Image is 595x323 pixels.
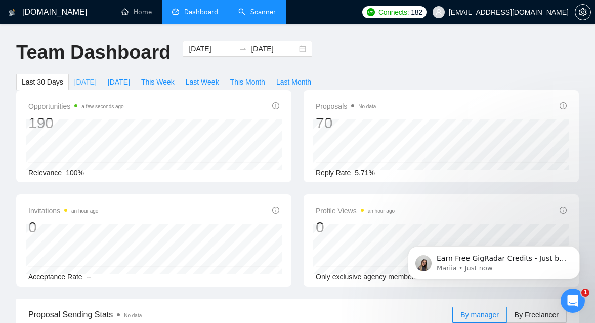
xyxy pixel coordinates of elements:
span: This Week [141,76,175,88]
span: 1 [581,289,589,297]
a: searchScanner [238,8,276,16]
span: info-circle [272,102,279,109]
span: This Month [230,76,265,88]
span: By Freelancer [515,311,559,319]
button: Last Month [271,74,317,90]
span: info-circle [560,102,567,109]
input: Start date [189,43,235,54]
span: info-circle [560,207,567,214]
span: 5.71% [355,169,375,177]
div: 0 [316,218,395,237]
button: Last 30 Days [16,74,69,90]
h1: Team Dashboard [16,41,171,64]
span: Acceptance Rate [28,273,82,281]
span: No data [124,313,142,318]
button: This Week [136,74,180,90]
time: an hour ago [368,208,395,214]
a: homeHome [121,8,152,16]
span: Proposals [316,100,376,112]
iframe: Intercom live chat [561,289,585,313]
span: -- [87,273,91,281]
span: Dashboard [184,8,218,16]
span: Invitations [28,205,98,217]
button: setting [575,4,591,20]
button: [DATE] [102,74,136,90]
span: Only exclusive agency members [316,273,418,281]
time: an hour ago [71,208,98,214]
div: 190 [28,113,124,133]
iframe: Intercom notifications message [393,225,595,296]
span: setting [575,8,590,16]
span: info-circle [272,207,279,214]
span: 100% [66,169,84,177]
span: to [239,45,247,53]
span: dashboard [172,8,179,15]
span: 182 [411,7,422,18]
span: Last 30 Days [22,76,63,88]
img: upwork-logo.png [367,8,375,16]
span: Proposal Sending Stats [28,308,452,321]
button: Last Week [180,74,225,90]
span: By manager [460,311,498,319]
span: [DATE] [74,76,97,88]
span: Relevance [28,169,62,177]
span: [DATE] [108,76,130,88]
span: Profile Views [316,205,395,217]
button: This Month [225,74,271,90]
time: a few seconds ago [81,104,123,109]
img: logo [9,5,16,21]
a: setting [575,8,591,16]
div: 0 [28,218,98,237]
span: No data [358,104,376,109]
input: End date [251,43,297,54]
span: Last Month [276,76,311,88]
span: swap-right [239,45,247,53]
span: user [435,9,442,16]
button: [DATE] [69,74,102,90]
span: Reply Rate [316,169,351,177]
span: Last Week [186,76,219,88]
div: 70 [316,113,376,133]
span: Opportunities [28,100,124,112]
span: Connects: [378,7,409,18]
